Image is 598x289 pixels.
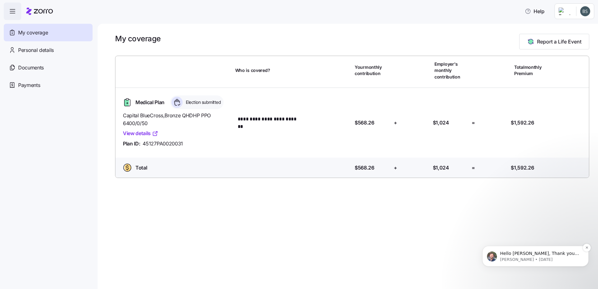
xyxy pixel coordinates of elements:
span: Documents [18,64,44,72]
span: Total monthly Premium [514,64,549,77]
p: Message from Bradley, sent 1w ago [27,41,108,47]
span: Employer's monthly contribution [434,61,469,80]
span: + [394,164,397,172]
iframe: Intercom notifications message [473,216,598,286]
div: message notification from Bradley, 1w ago. Hello Brian, Thank you for bringing this issue to our ... [9,30,116,51]
span: = [472,164,475,172]
span: Election submitted [184,99,221,105]
span: My coverage [18,29,48,37]
a: View details [123,129,158,137]
span: Personal details [18,46,54,54]
h1: My coverage [115,34,161,43]
span: $1,592.26 [511,164,534,172]
button: Help [520,5,550,18]
span: $568.26 [355,164,374,172]
button: Report a Life Event [519,34,589,49]
img: 8c0b3fcd0f809d0ae6fe2df5e3a96135 [580,6,590,16]
span: Medical Plan [135,99,165,106]
img: Employer logo [559,8,571,15]
span: $1,024 [433,164,449,172]
span: Plan ID: [123,140,140,148]
span: Report a Life Event [537,38,581,45]
span: Payments [18,81,40,89]
span: $1,024 [433,119,449,127]
span: Total [135,164,147,172]
span: Capital BlueCross , Bronze QHDHP PPO 6400/0/50 [123,112,230,127]
span: Your monthly contribution [355,64,390,77]
span: Who is covered? [235,67,270,74]
span: 45127PA0020031 [143,140,183,148]
span: Help [525,8,545,15]
a: Documents [4,59,93,76]
img: Profile image for Bradley [14,36,24,46]
span: $1,592.26 [511,119,534,127]
span: $568.26 [355,119,374,127]
a: My coverage [4,24,93,41]
span: + [394,119,397,127]
a: Payments [4,76,93,94]
a: Personal details [4,41,93,59]
p: Hello [PERSON_NAME], Thank you for bringing this issue to our attention. It is has now been resol... [27,35,108,41]
button: Dismiss notification [110,28,118,36]
span: = [472,119,475,127]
